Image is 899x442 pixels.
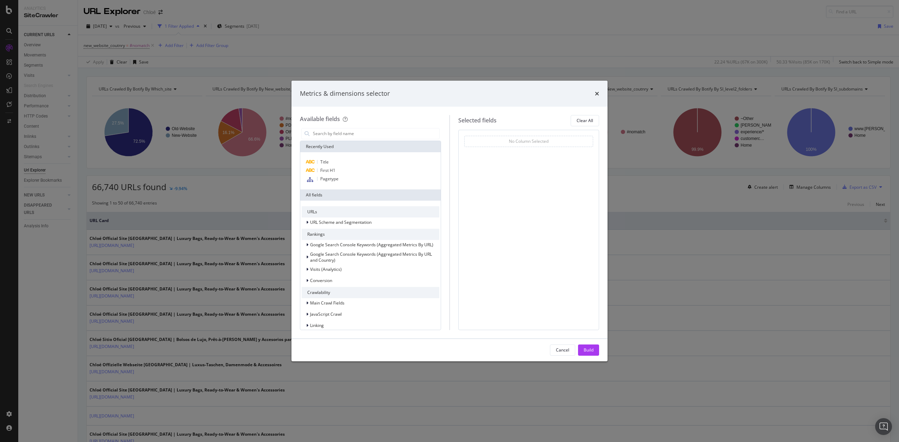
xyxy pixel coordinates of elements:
[302,229,439,240] div: Rankings
[320,167,335,173] span: First H1
[302,287,439,298] div: Crawlability
[291,81,608,361] div: modal
[302,206,439,217] div: URLs
[320,159,329,165] span: Title
[550,344,575,356] button: Cancel
[571,115,599,126] button: Clear All
[556,347,569,353] div: Cancel
[875,418,892,435] div: Open Intercom Messenger
[310,322,324,328] span: Linking
[310,300,344,306] span: Main Crawl Fields
[310,242,433,248] span: Google Search Console Keywords (Aggregated Metrics By URL)
[310,277,332,283] span: Conversion
[578,344,599,356] button: Build
[320,176,339,182] span: Pagetype
[577,118,593,123] div: Clear All
[310,251,432,263] span: Google Search Console Keywords (Aggregated Metrics By URL and Country)
[310,311,342,317] span: JavaScript Crawl
[312,128,439,139] input: Search by field name
[310,266,342,272] span: Visits (Analytics)
[458,116,497,125] div: Selected fields
[300,115,340,123] div: Available fields
[300,141,441,152] div: Recently Used
[300,89,390,98] div: Metrics & dimensions selector
[310,219,372,225] span: URL Scheme and Segmentation
[595,89,599,98] div: times
[509,138,549,144] div: No Column Selected
[584,347,593,353] div: Build
[300,189,441,201] div: All fields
